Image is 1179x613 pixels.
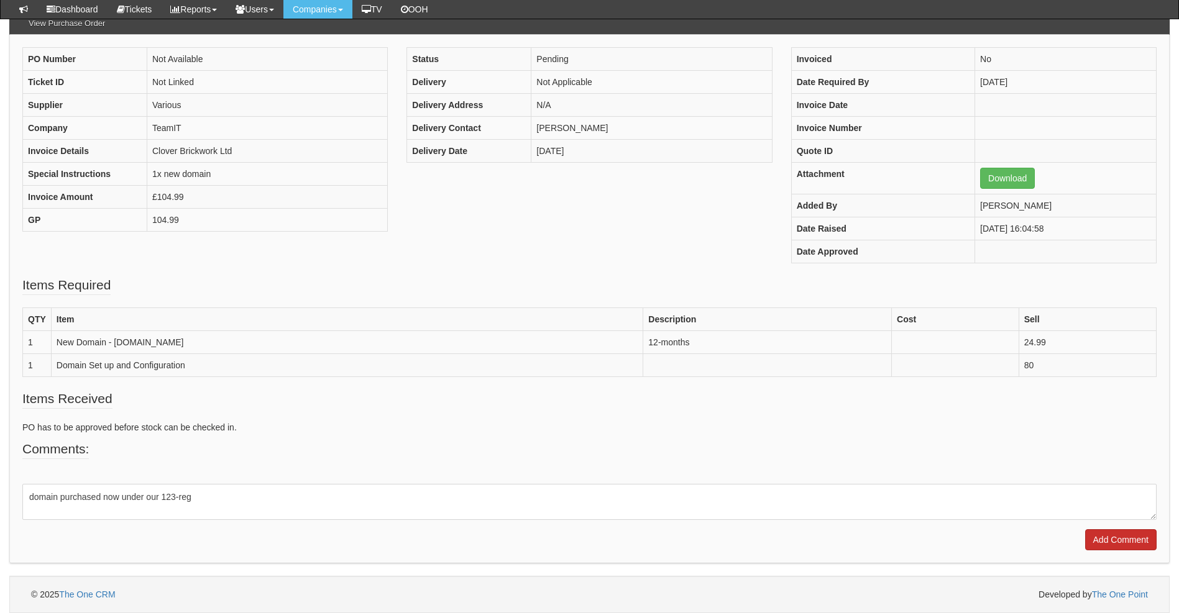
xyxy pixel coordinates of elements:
[1019,331,1156,354] td: 24.99
[23,308,52,331] th: QTY
[23,163,147,186] th: Special Instructions
[23,94,147,117] th: Supplier
[531,48,772,71] td: Pending
[892,308,1019,331] th: Cost
[23,186,147,209] th: Invoice Amount
[23,140,147,163] th: Invoice Details
[22,440,89,459] legend: Comments:
[147,48,388,71] td: Not Available
[643,308,892,331] th: Description
[23,48,147,71] th: PO Number
[147,186,388,209] td: £104.99
[407,140,531,163] th: Delivery Date
[59,589,115,599] a: The One CRM
[1085,529,1157,550] input: Add Comment
[22,13,111,34] h3: View Purchase Order
[22,276,111,295] legend: Items Required
[22,421,1157,434] p: PO has to be approved before stock can be checked in.
[531,94,772,117] td: N/A
[23,117,147,140] th: Company
[23,71,147,94] th: Ticket ID
[51,354,643,377] td: Domain Set up and Configuration
[791,48,975,71] th: Invoiced
[791,71,975,94] th: Date Required By
[791,194,975,217] th: Added By
[147,94,388,117] td: Various
[407,94,531,117] th: Delivery Address
[147,117,388,140] td: TeamIT
[980,168,1035,189] a: Download
[975,71,1157,94] td: [DATE]
[531,71,772,94] td: Not Applicable
[23,354,52,377] td: 1
[23,331,52,354] td: 1
[147,140,388,163] td: Clover Brickwork Ltd
[23,209,147,232] th: GP
[22,389,112,409] legend: Items Received
[791,217,975,240] th: Date Raised
[1092,589,1148,599] a: The One Point
[1039,588,1148,601] span: Developed by
[531,140,772,163] td: [DATE]
[791,163,975,194] th: Attachment
[51,331,643,354] td: New Domain - [DOMAIN_NAME]
[1019,308,1156,331] th: Sell
[407,71,531,94] th: Delivery
[791,140,975,163] th: Quote ID
[31,589,116,599] span: © 2025
[407,117,531,140] th: Delivery Contact
[791,240,975,263] th: Date Approved
[147,209,388,232] td: 104.99
[791,94,975,117] th: Invoice Date
[1019,354,1156,377] td: 80
[147,163,388,186] td: 1x new domain
[975,194,1157,217] td: [PERSON_NAME]
[147,71,388,94] td: Not Linked
[975,48,1157,71] td: No
[407,48,531,71] th: Status
[531,117,772,140] td: [PERSON_NAME]
[975,217,1157,240] td: [DATE] 16:04:58
[51,308,643,331] th: Item
[643,331,892,354] td: 12-months
[791,117,975,140] th: Invoice Number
